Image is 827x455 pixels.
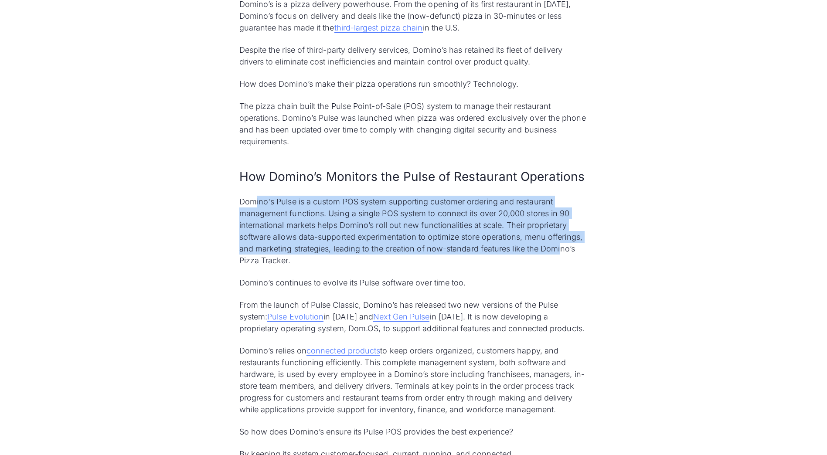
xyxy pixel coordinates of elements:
[239,44,588,68] p: Despite the rise of third-party delivery services, Domino’s has retained its fleet of delivery dr...
[239,345,588,415] p: Domino’s relies on to keep orders organized, customers happy, and restaurants functioning efficie...
[306,346,380,356] a: connected products
[239,100,588,147] p: The pizza chain built the Pulse Point-of-Sale (POS) system to manage their restaurant operations....
[239,196,588,266] p: Domino's Pulse is a custom POS system supporting customer ordering and restaurant management func...
[239,426,588,438] p: So how does Domino’s ensure its Pulse POS provides the best experience?
[239,277,588,289] p: Domino’s continues to evolve its Pulse software over time too.
[239,299,588,334] p: From the launch of Pulse Classic, Domino’s has released two new versions of the Pulse system: in ...
[334,23,423,33] a: third-largest pizza chain
[239,168,588,185] h2: How Domino’s Monitors the Pulse of Restaurant Operations
[373,312,429,322] a: Next Gen Pulse
[267,312,323,322] a: Pulse Evolution
[239,78,588,90] p: How does Domino’s make their pizza operations run smoothly? Technology.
